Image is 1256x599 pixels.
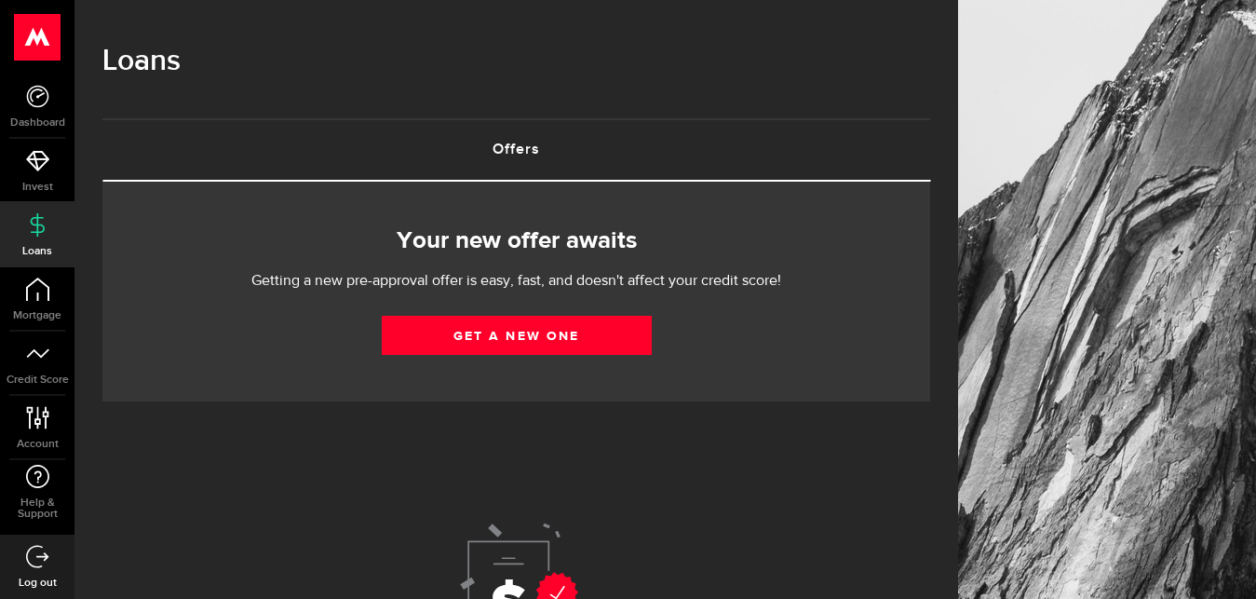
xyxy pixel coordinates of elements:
[102,37,930,86] h1: Loans
[196,270,838,293] p: Getting a new pre-approval offer is easy, fast, and doesn't affect your credit score!
[102,120,930,180] a: Offers
[102,118,930,182] ul: Tabs Navigation
[1178,521,1256,599] iframe: LiveChat chat widget
[130,222,902,261] h2: Your new offer awaits
[382,316,652,355] a: Get a new one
